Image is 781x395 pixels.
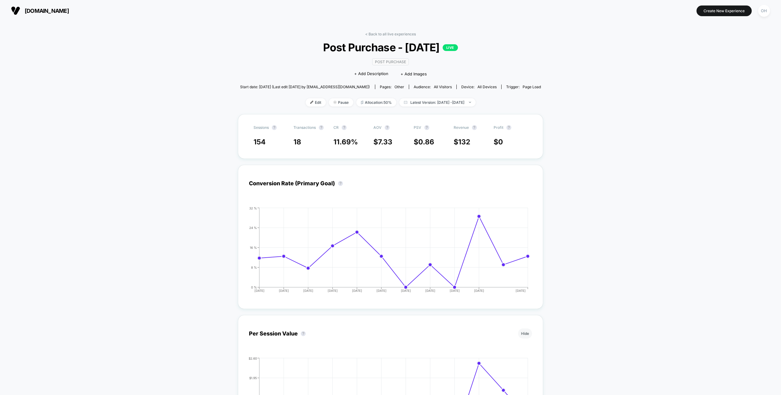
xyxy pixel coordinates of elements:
span: 11.69 % [333,138,358,146]
span: 154 [254,138,266,146]
span: Pause [329,98,353,107]
button: ? [424,125,429,130]
tspan: [DATE] [450,289,460,292]
img: edit [310,101,313,104]
div: OH [758,5,770,17]
tspan: [DATE] [303,289,313,292]
span: Edit [306,98,326,107]
span: $ [494,138,503,146]
tspan: 24 % [249,226,257,229]
button: ? [272,125,277,130]
span: 7.33 [378,138,392,146]
div: CONVERSION_RATE [243,206,526,298]
button: ? [472,125,477,130]
button: ? [301,331,306,336]
button: ? [342,125,347,130]
span: Allocation: 50% [356,98,396,107]
div: Trigger: [506,85,541,89]
img: calendar [404,101,407,104]
tspan: 16 % [250,245,257,249]
tspan: [DATE] [376,289,387,292]
tspan: 0 % [251,285,257,289]
tspan: $2.60 [249,356,257,360]
tspan: [DATE] [352,289,362,292]
span: all devices [477,85,497,89]
p: LIVE [443,44,458,51]
span: Start date: [DATE] (Last edit [DATE] by [EMAIL_ADDRESS][DOMAIN_NAME]) [240,85,370,89]
button: [DOMAIN_NAME] [9,6,71,16]
button: Create New Experience [696,5,752,16]
tspan: 32 % [249,206,257,210]
tspan: [DATE] [516,289,526,292]
tspan: [DATE] [474,289,484,292]
tspan: [DATE] [425,289,435,292]
span: $ [414,138,434,146]
button: ? [506,125,511,130]
div: Conversion Rate (Primary Goal) [249,180,346,187]
span: other [394,85,404,89]
span: Transactions [293,125,316,130]
span: AOV [373,125,382,130]
span: [DOMAIN_NAME] [25,8,69,14]
span: 0 [498,138,503,146]
button: Hide [518,328,532,339]
tspan: [DATE] [328,289,338,292]
div: Pages: [380,85,404,89]
span: 0.86 [418,138,434,146]
span: Latest Version: [DATE] - [DATE] [399,98,476,107]
span: Page Load [523,85,541,89]
tspan: [DATE] [279,289,289,292]
tspan: 8 % [251,265,257,269]
span: CR [333,125,339,130]
span: $ [454,138,470,146]
img: Visually logo [11,6,20,15]
span: Device: [456,85,501,89]
tspan: $1.95 [249,376,257,379]
img: end [469,102,471,103]
span: 18 [293,138,301,146]
button: ? [385,125,390,130]
button: OH [756,5,772,17]
span: $ [373,138,392,146]
a: < Back to all live experiences [365,32,416,36]
button: ? [338,181,343,186]
span: Post Purchase [372,58,409,65]
div: Audience: [414,85,452,89]
span: Sessions [254,125,269,130]
span: + Add Images [401,71,427,76]
tspan: [DATE] [401,289,411,292]
span: Post Purchase - [DATE] [255,41,526,54]
span: Profit [494,125,503,130]
span: 132 [458,138,470,146]
img: end [333,101,337,104]
span: All Visitors [434,85,452,89]
img: rebalance [361,101,363,104]
div: Per Session Value [249,330,309,337]
tspan: [DATE] [254,289,265,292]
span: PSV [414,125,421,130]
button: ? [319,125,324,130]
span: + Add Description [354,71,388,77]
span: Revenue [454,125,469,130]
